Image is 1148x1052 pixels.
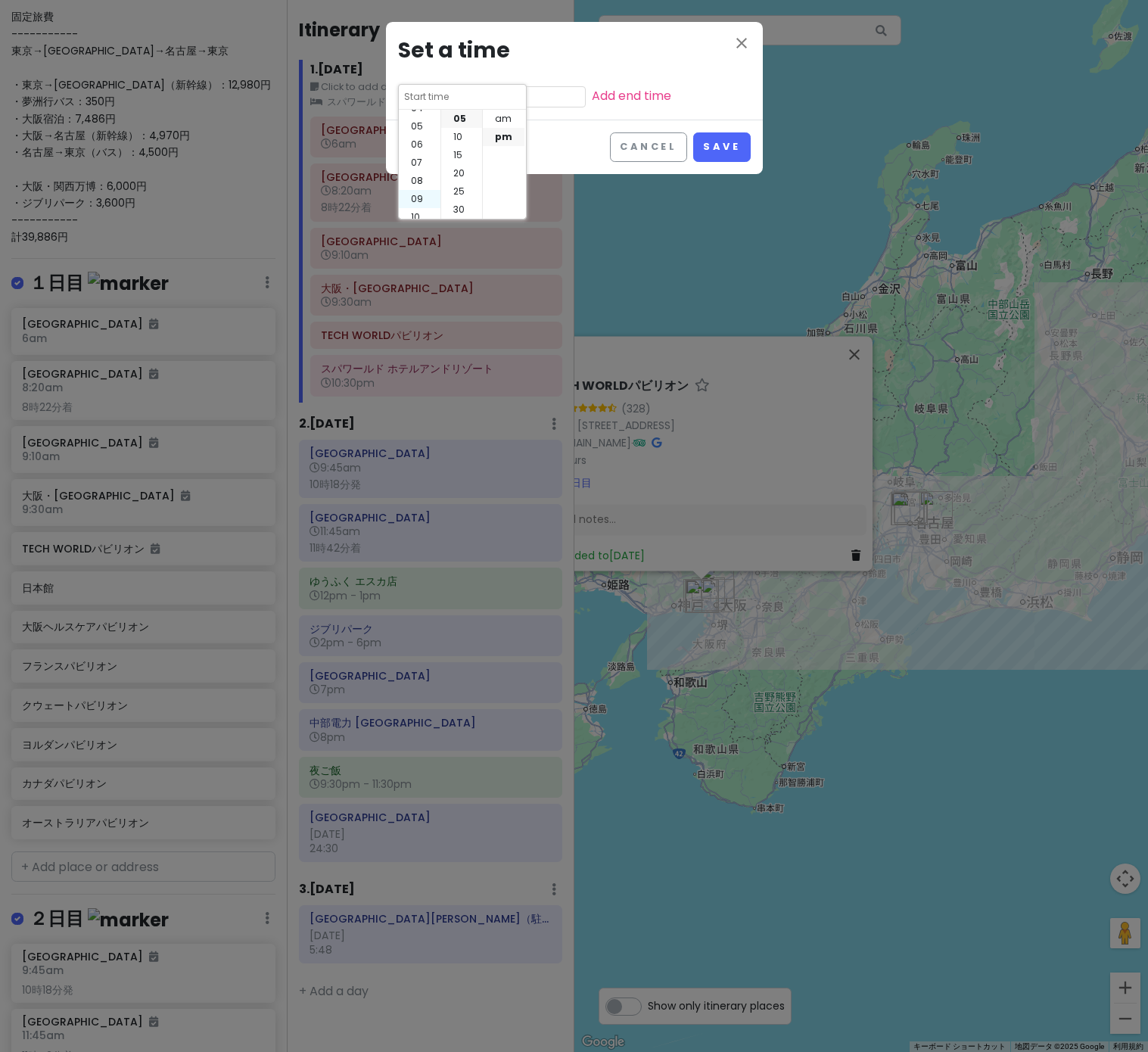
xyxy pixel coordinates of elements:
button: Cancel [610,132,687,162]
li: 25 [441,182,482,201]
li: am [483,110,524,128]
button: Close [733,34,751,55]
li: 30 [441,201,482,219]
li: 10 [441,128,482,146]
h3: Set a time [398,34,751,68]
li: 05 [441,110,482,128]
li: 20 [441,164,482,182]
li: 08 [399,172,440,190]
a: Add end time [592,87,671,104]
li: 06 [399,135,440,154]
li: 07 [399,154,440,172]
li: 05 [399,117,440,135]
li: pm [483,128,524,146]
input: Start time [403,89,521,104]
i: close [733,34,751,52]
li: 09 [399,190,440,208]
li: 15 [441,146,482,164]
button: Save [693,132,750,162]
li: 10 [399,208,440,226]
